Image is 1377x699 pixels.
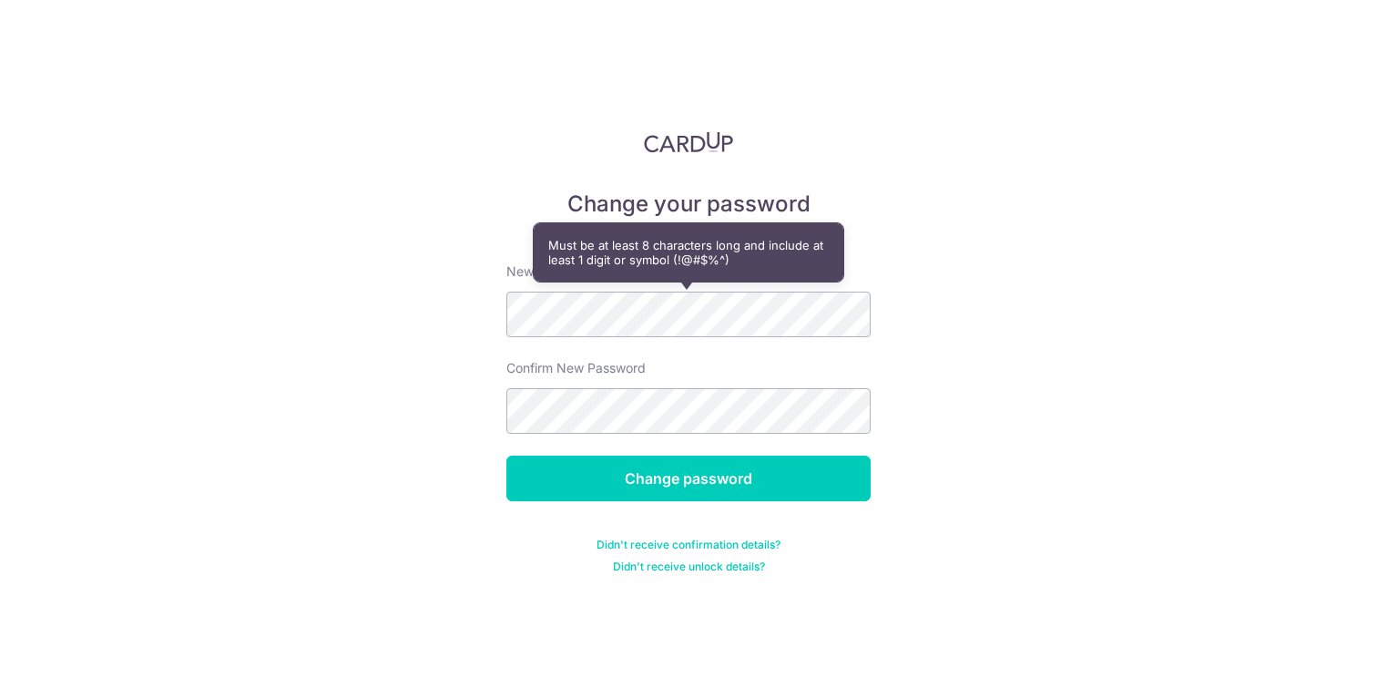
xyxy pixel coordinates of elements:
[534,223,843,282] div: Must be at least 8 characters long and include at least 1 digit or symbol (!@#$%^)
[597,538,780,552] a: Didn't receive confirmation details?
[644,131,733,153] img: CardUp Logo
[506,262,596,281] label: New password
[613,560,765,574] a: Didn't receive unlock details?
[506,456,871,501] input: Change password
[506,190,871,219] h5: Change your password
[506,359,646,377] label: Confirm New Password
